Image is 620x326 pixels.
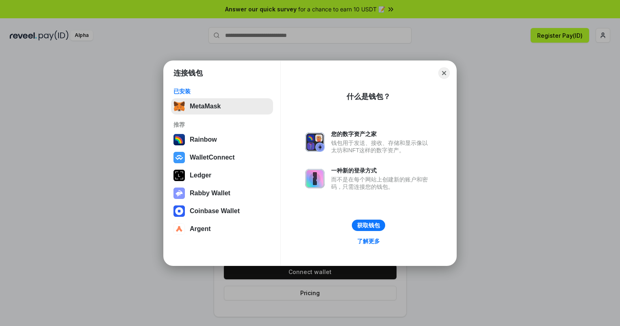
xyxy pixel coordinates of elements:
div: Rabby Wallet [190,190,230,197]
div: Ledger [190,172,211,179]
button: Coinbase Wallet [171,203,273,219]
button: WalletConnect [171,149,273,166]
img: svg+xml,%3Csvg%20width%3D%22120%22%20height%3D%22120%22%20viewBox%3D%220%200%20120%20120%22%20fil... [173,134,185,145]
img: svg+xml,%3Csvg%20width%3D%2228%22%20height%3D%2228%22%20viewBox%3D%220%200%2028%2028%22%20fill%3D... [173,223,185,235]
div: Coinbase Wallet [190,207,240,215]
img: svg+xml,%3Csvg%20width%3D%2228%22%20height%3D%2228%22%20viewBox%3D%220%200%2028%2028%22%20fill%3D... [173,152,185,163]
div: Rainbow [190,136,217,143]
div: 获取钱包 [357,222,380,229]
img: svg+xml,%3Csvg%20fill%3D%22none%22%20height%3D%2233%22%20viewBox%3D%220%200%2035%2033%22%20width%... [173,101,185,112]
img: svg+xml,%3Csvg%20xmlns%3D%22http%3A%2F%2Fwww.w3.org%2F2000%2Fsvg%22%20fill%3D%22none%22%20viewBox... [173,188,185,199]
button: 获取钱包 [352,220,385,231]
h1: 连接钱包 [173,68,203,78]
button: Ledger [171,167,273,184]
div: MetaMask [190,103,221,110]
img: svg+xml,%3Csvg%20xmlns%3D%22http%3A%2F%2Fwww.w3.org%2F2000%2Fsvg%22%20fill%3D%22none%22%20viewBox... [305,132,325,152]
div: 钱包用于发送、接收、存储和显示像以太坊和NFT这样的数字资产。 [331,139,432,154]
div: 一种新的登录方式 [331,167,432,174]
div: 推荐 [173,121,271,128]
button: Rabby Wallet [171,185,273,201]
img: svg+xml,%3Csvg%20width%3D%2228%22%20height%3D%2228%22%20viewBox%3D%220%200%2028%2028%22%20fill%3D... [173,205,185,217]
div: 什么是钱包？ [347,92,390,101]
div: 您的数字资产之家 [331,130,432,138]
div: 了解更多 [357,237,380,245]
button: Argent [171,221,273,237]
img: svg+xml,%3Csvg%20xmlns%3D%22http%3A%2F%2Fwww.w3.org%2F2000%2Fsvg%22%20fill%3D%22none%22%20viewBox... [305,169,325,188]
img: svg+xml,%3Csvg%20xmlns%3D%22http%3A%2F%2Fwww.w3.org%2F2000%2Fsvg%22%20width%3D%2228%22%20height%3... [173,170,185,181]
a: 了解更多 [352,236,385,246]
button: Close [438,67,450,79]
div: 而不是在每个网站上创建新的账户和密码，只需连接您的钱包。 [331,176,432,190]
button: MetaMask [171,98,273,114]
button: Rainbow [171,132,273,148]
div: WalletConnect [190,154,235,161]
div: 已安装 [173,88,271,95]
div: Argent [190,225,211,233]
